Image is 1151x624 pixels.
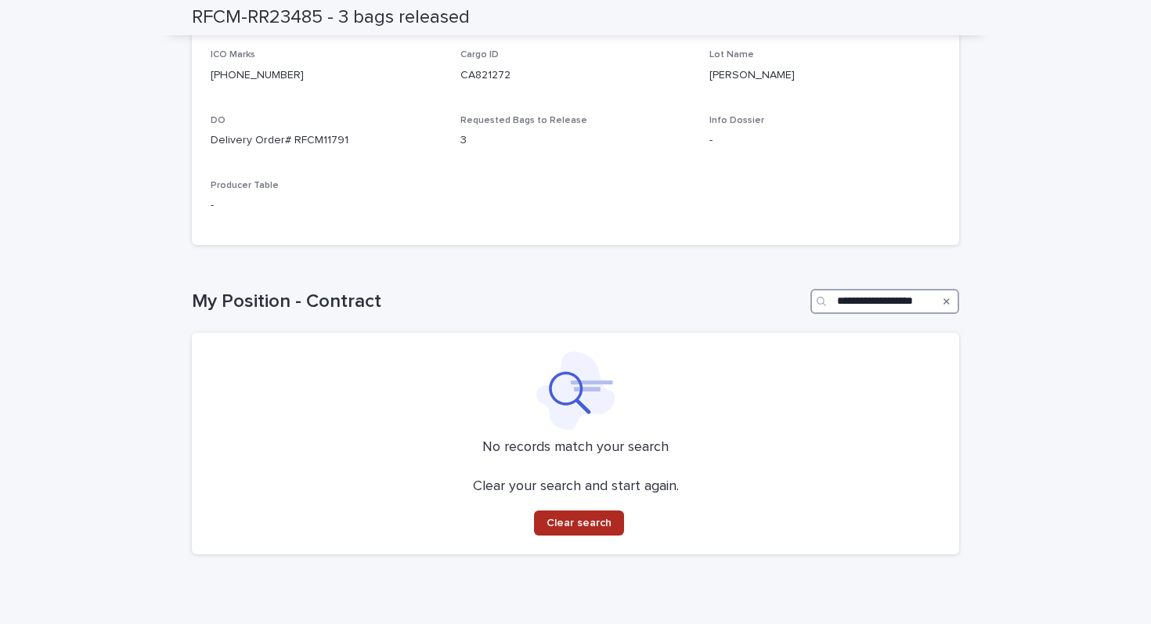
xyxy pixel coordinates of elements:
p: [PHONE_NUMBER] [211,67,442,84]
span: Info Dossier [709,116,764,125]
p: [PERSON_NAME] [709,67,940,84]
p: CA821272 [460,67,691,84]
span: ICO Marks [211,50,255,60]
p: No records match your search [211,439,940,456]
p: - [211,197,442,214]
h2: RFCM-RR23485 - 3 bags released [192,6,470,29]
span: DO [211,116,226,125]
span: Lot Name [709,50,754,60]
button: Clear search [534,510,624,536]
h1: My Position - Contract [192,290,804,313]
span: Requested Bags to Release [460,116,587,125]
p: - [709,132,940,149]
p: Delivery Order# RFCM11791 [211,132,442,149]
p: 3 [460,132,691,149]
span: Clear search [547,518,612,528]
span: Cargo ID [460,50,499,60]
p: Clear your search and start again. [473,478,679,496]
span: Producer Table [211,181,279,190]
input: Search [810,289,959,314]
